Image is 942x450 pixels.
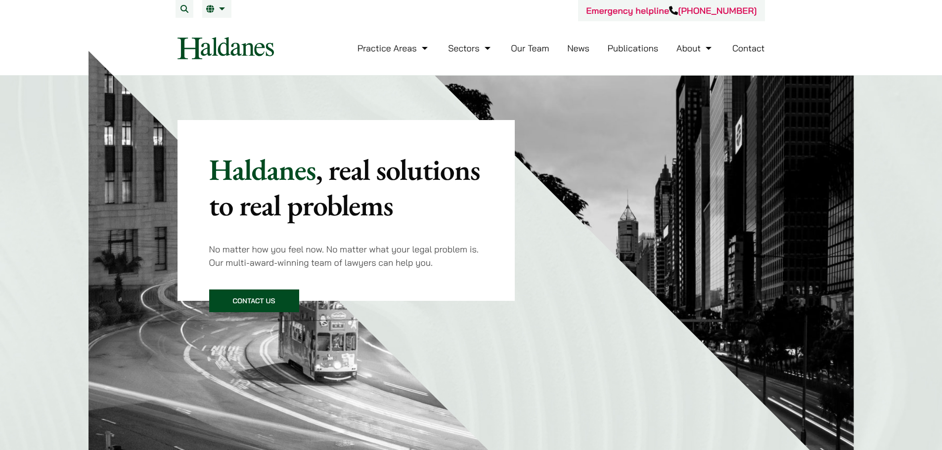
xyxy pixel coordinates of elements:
[209,152,484,223] p: Haldanes
[586,5,757,16] a: Emergency helpline[PHONE_NUMBER]
[178,37,274,59] img: Logo of Haldanes
[448,42,493,54] a: Sectors
[358,42,430,54] a: Practice Areas
[676,42,714,54] a: About
[206,5,227,13] a: EN
[209,289,299,312] a: Contact Us
[209,243,484,269] p: No matter how you feel now. No matter what your legal problem is. Our multi-award-winning team of...
[567,42,589,54] a: News
[732,42,765,54] a: Contact
[608,42,659,54] a: Publications
[511,42,549,54] a: Our Team
[209,150,480,224] mark: , real solutions to real problems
